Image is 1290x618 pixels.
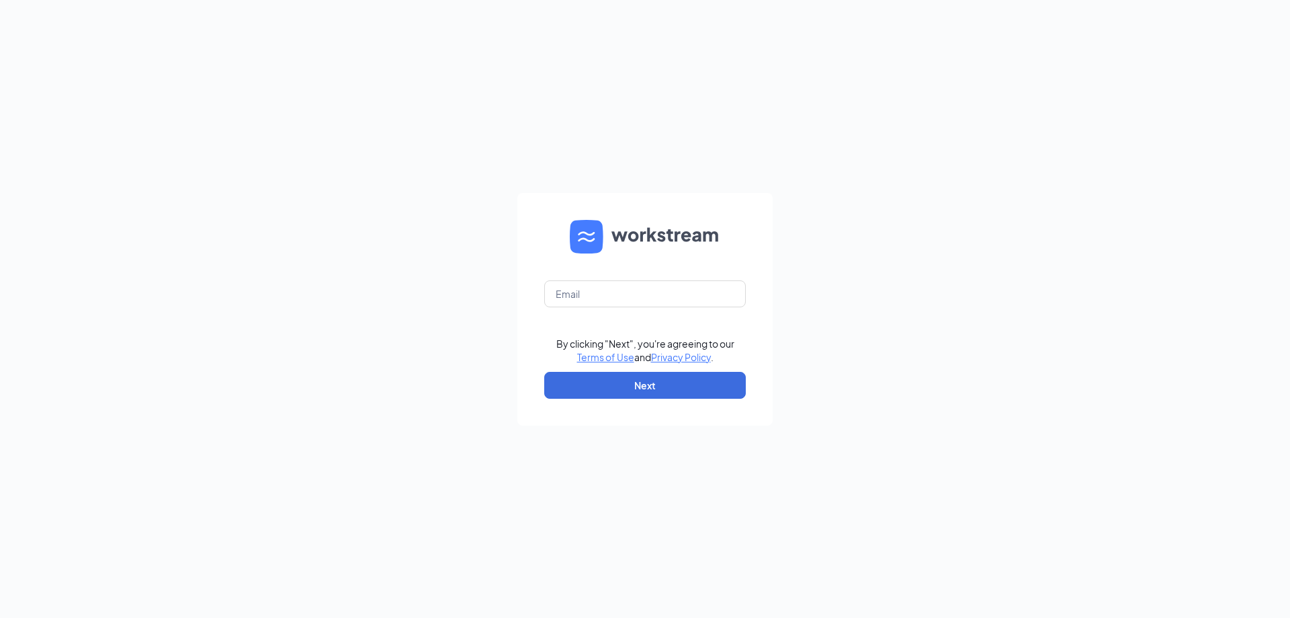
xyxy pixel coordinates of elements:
input: Email [544,280,746,307]
a: Privacy Policy [651,351,711,363]
button: Next [544,372,746,399]
img: WS logo and Workstream text [570,220,720,254]
div: By clicking "Next", you're agreeing to our and . [556,337,734,364]
a: Terms of Use [577,351,634,363]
